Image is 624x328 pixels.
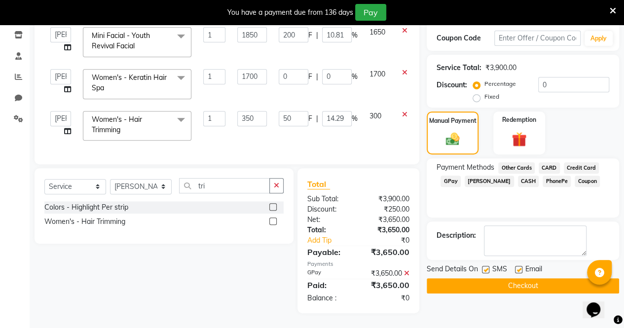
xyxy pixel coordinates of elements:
label: Manual Payment [429,116,477,125]
div: Balance : [300,293,359,303]
div: ₹0 [368,235,417,246]
span: Other Cards [498,162,535,174]
div: ₹3,900.00 [485,63,516,73]
input: Enter Offer / Coupon Code [494,31,581,46]
span: PhonePe [543,176,571,187]
a: Add Tip [300,235,368,246]
label: Percentage [484,79,516,88]
span: Women's - Hair Trimming [92,115,142,134]
span: SMS [492,264,507,276]
input: Search or Scan [179,178,270,193]
div: You have a payment due from 136 days [227,7,353,18]
span: % [352,72,358,82]
div: Total: [300,225,359,235]
span: Women's - Keratin Hair Spa [92,73,167,92]
div: Payable: [300,246,359,258]
iframe: chat widget [583,289,614,318]
button: Checkout [427,278,619,293]
div: Discount: [437,80,467,90]
span: Mini Facial - Youth Revival Facial [92,31,150,50]
img: _gift.svg [507,130,531,148]
span: [PERSON_NAME] [465,176,514,187]
span: 1700 [369,70,385,78]
span: Email [525,264,542,276]
span: 1650 [369,28,385,36]
img: _cash.svg [441,131,464,147]
div: Discount: [300,204,359,215]
div: Payments [307,260,409,268]
span: CASH [518,176,539,187]
div: ₹0 [358,293,417,303]
span: | [316,72,318,82]
div: ₹3,650.00 [358,279,417,291]
div: ₹3,650.00 [358,246,417,258]
a: x [120,125,125,134]
button: Apply [585,31,613,46]
span: Payment Methods [437,162,494,173]
span: % [352,30,358,40]
div: ₹3,650.00 [358,215,417,225]
a: x [135,41,139,50]
span: 300 [369,111,381,120]
div: ₹3,650.00 [358,225,417,235]
a: x [104,83,109,92]
span: Credit Card [564,162,599,174]
span: Send Details On [427,264,478,276]
span: F [308,30,312,40]
span: | [316,113,318,124]
div: GPay [300,268,359,279]
button: Pay [355,4,386,21]
label: Redemption [502,115,536,124]
span: Coupon [575,176,600,187]
div: Net: [300,215,359,225]
div: ₹3,900.00 [358,194,417,204]
span: | [316,30,318,40]
div: ₹250.00 [358,204,417,215]
div: Service Total: [437,63,481,73]
span: CARD [539,162,560,174]
div: Coupon Code [437,33,494,43]
div: Sub Total: [300,194,359,204]
div: Paid: [300,279,359,291]
span: % [352,113,358,124]
div: Description: [437,230,476,241]
span: F [308,72,312,82]
span: Total [307,179,330,189]
span: F [308,113,312,124]
span: GPay [440,176,461,187]
label: Fixed [484,92,499,101]
div: ₹3,650.00 [358,268,417,279]
div: Women's - Hair Trimming [44,217,125,227]
div: Colors - Highlight Per strip [44,202,128,213]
